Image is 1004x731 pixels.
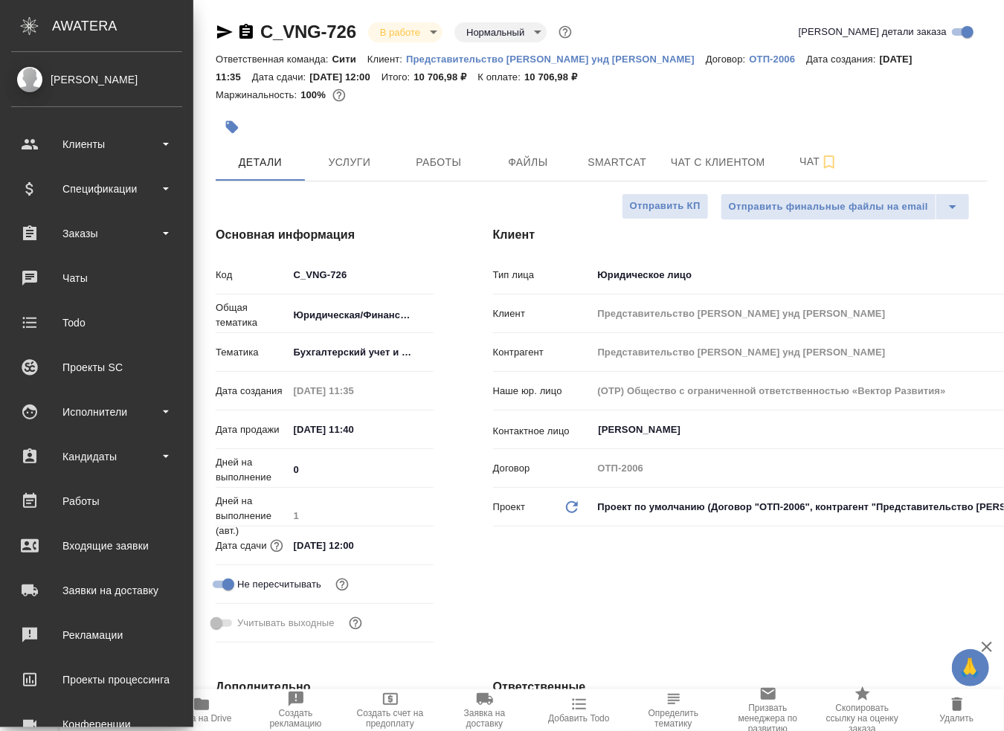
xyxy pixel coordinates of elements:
[706,54,750,65] p: Договор:
[171,713,232,724] span: Папка на Drive
[492,153,564,172] span: Файлы
[493,306,593,321] p: Клиент
[289,505,434,526] input: Пустое поле
[671,153,765,172] span: Чат с клиентом
[216,300,289,330] p: Общая тематика
[406,54,706,65] p: Представительство [PERSON_NAME] унд [PERSON_NAME]
[403,153,474,172] span: Работы
[216,89,300,100] p: Маржинальность:
[252,71,309,83] p: Дата сдачи:
[11,669,182,691] div: Проекты процессинга
[216,422,289,437] p: Дата продажи
[11,490,182,512] div: Работы
[11,133,182,155] div: Клиенты
[940,713,974,724] span: Удалить
[309,71,382,83] p: [DATE] 12:00
[750,54,807,65] p: ОТП-2006
[548,713,609,724] span: Добавить Todo
[289,340,434,365] div: Бухгалтерский учет и аудит
[332,575,352,594] button: Включи, если не хочешь, чтобы указанная дата сдачи изменилась после переставления заказа в 'Подтв...
[376,26,425,39] button: В работе
[4,661,190,698] a: Проекты процессинга
[4,349,190,386] a: Проекты SC
[289,380,419,402] input: Пустое поле
[626,689,721,731] button: Определить тематику
[446,708,523,729] span: Заявка на доставку
[257,708,334,729] span: Создать рекламацию
[346,614,365,633] button: Выбери, если сб и вс нужно считать рабочими днями для выполнения заказа.
[4,304,190,341] a: Todo
[721,689,815,731] button: Призвать менеджера по развитию
[267,536,286,556] button: Если добавить услуги и заполнить их объемом, то дата рассчитается автоматически
[216,494,289,538] p: Дней на выполнение (авт.)
[216,345,289,360] p: Тематика
[216,226,434,244] h4: Основная информация
[4,572,190,609] a: Заявки на доставку
[52,11,193,41] div: AWATERA
[630,198,701,215] span: Отправить КП
[910,689,1004,731] button: Удалить
[368,22,443,42] div: В работе
[493,226,988,244] h4: Клиент
[314,153,385,172] span: Услуги
[721,193,970,220] div: split button
[289,459,434,480] input: ✎ Введи что-нибудь
[216,23,234,41] button: Скопировать ссылку для ЯМессенджера
[750,52,807,65] a: ОТП-2006
[216,455,289,485] p: Дней на выполнение
[437,689,532,731] button: Заявка на доставку
[289,419,419,440] input: ✎ Введи что-нибудь
[556,22,575,42] button: Доп статусы указывают на важность/срочность заказа
[216,268,289,283] p: Код
[582,153,653,172] span: Smartcat
[332,54,367,65] p: Сити
[11,356,182,379] div: Проекты SC
[382,71,413,83] p: Итого:
[300,89,329,100] p: 100%
[11,535,182,557] div: Входящие заявки
[493,424,593,439] p: Контактное лицо
[958,652,983,683] span: 🙏
[216,54,332,65] p: Ответственная команда:
[367,54,406,65] p: Клиент:
[493,268,593,283] p: Тип лица
[406,52,706,65] a: Представительство [PERSON_NAME] унд [PERSON_NAME]
[952,649,989,686] button: 🙏
[11,312,182,334] div: Todo
[493,500,526,515] p: Проект
[237,577,321,592] span: Не пересчитывать
[289,264,434,286] input: ✎ Введи что-нибудь
[783,152,855,171] span: Чат
[532,689,626,731] button: Добавить Todo
[237,616,335,631] span: Учитывать выходные
[237,23,255,41] button: Скопировать ссылку
[11,267,182,289] div: Чаты
[11,624,182,646] div: Рекламации
[799,25,947,39] span: [PERSON_NAME] детали заказа
[454,22,547,42] div: В работе
[815,689,910,731] button: Скопировать ссылку на оценку заказа
[721,193,936,220] button: Отправить финальные файлы на email
[4,260,190,297] a: Чаты
[289,535,419,556] input: ✎ Введи что-нибудь
[729,199,928,216] span: Отправить финальные файлы на email
[329,86,349,105] button: 0.00 RUB;
[493,345,593,360] p: Контрагент
[477,71,524,83] p: К оплате:
[493,678,988,696] h4: Ответственные
[225,153,296,172] span: Детали
[248,689,343,731] button: Создать рекламацию
[11,401,182,423] div: Исполнители
[260,22,356,42] a: C_VNG-726
[216,678,434,696] h4: Дополнительно
[154,689,248,731] button: Папка на Drive
[622,193,709,219] button: Отправить КП
[216,111,248,144] button: Добавить тэг
[4,483,190,520] a: Работы
[352,708,428,729] span: Создать счет на предоплату
[493,461,593,476] p: Договор
[11,71,182,88] div: [PERSON_NAME]
[4,616,190,654] a: Рекламации
[462,26,529,39] button: Нормальный
[11,445,182,468] div: Кандидаты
